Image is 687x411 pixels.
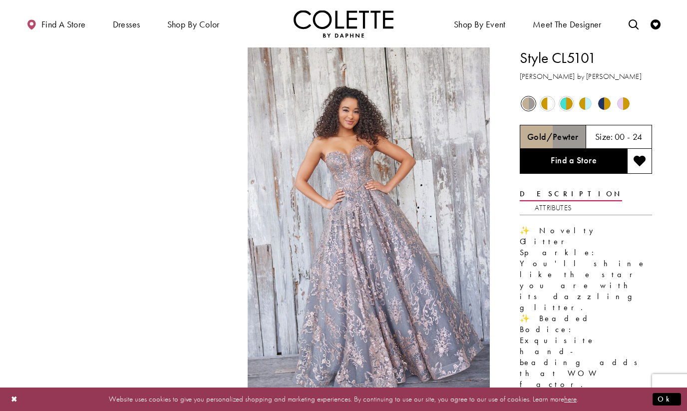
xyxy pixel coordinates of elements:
[595,131,613,142] span: Size:
[564,394,577,404] a: here
[294,10,393,37] img: Colette by Daphne
[558,95,575,112] div: Turquoise/Gold
[248,47,490,411] img: Style CL5101 Colette by Daphne #2 Gold/Pewter frontface vertical picture
[653,393,681,406] button: Submit Dialog
[6,391,23,408] button: Close Dialog
[165,10,222,37] span: Shop by color
[577,95,594,112] div: Light Blue/Gold
[110,10,143,37] span: Dresses
[294,10,393,37] a: Visit Home Page
[535,201,572,215] a: Attributes
[527,132,578,142] h5: Chosen color
[41,19,86,29] span: Find a store
[520,47,652,68] h1: Style CL5101
[539,95,556,112] div: Gold/White
[615,132,643,142] h5: 00 - 24
[533,19,602,29] span: Meet the designer
[520,187,622,201] a: Description
[530,10,604,37] a: Meet the designer
[648,10,663,37] a: Check Wishlist
[167,19,220,29] span: Shop by color
[248,47,490,411] a: Full size Style CL5101 Colette by Daphne #2 Gold/Pewter frontface vertical picture
[615,95,632,112] div: Lilac/Gold
[520,71,652,82] h3: [PERSON_NAME] by [PERSON_NAME]
[72,393,615,406] p: Website uses cookies to give you personalized shopping and marketing experiences. By continuing t...
[520,149,627,174] a: Find a Store
[596,95,613,112] div: Navy/Gold
[454,19,506,29] span: Shop By Event
[520,94,652,113] div: Product color controls state depends on size chosen
[113,19,140,29] span: Dresses
[626,10,641,37] a: Toggle search
[451,10,508,37] span: Shop By Event
[24,10,88,37] a: Find a store
[520,95,537,112] div: Gold/Pewter
[627,149,652,174] button: Add to wishlist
